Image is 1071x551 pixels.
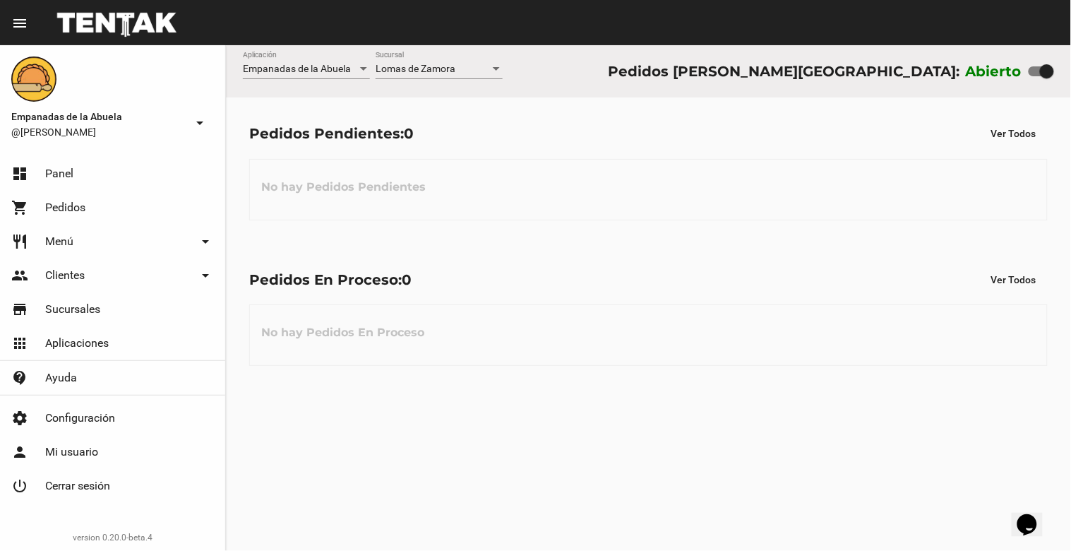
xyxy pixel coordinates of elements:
[980,121,1048,146] button: Ver Todos
[250,166,437,208] h3: No hay Pedidos Pendientes
[11,335,28,352] mat-icon: apps
[11,267,28,284] mat-icon: people
[191,114,208,131] mat-icon: arrow_drop_down
[11,369,28,386] mat-icon: contact_support
[991,274,1036,285] span: Ver Todos
[45,336,109,350] span: Aplicaciones
[45,302,100,316] span: Sucursales
[45,268,85,283] span: Clientes
[11,444,28,461] mat-icon: person
[11,15,28,32] mat-icon: menu
[11,233,28,250] mat-icon: restaurant
[11,531,214,545] div: version 0.20.0-beta.4
[197,233,214,250] mat-icon: arrow_drop_down
[11,57,56,102] img: f0136945-ed32-4f7c-91e3-a375bc4bb2c5.png
[45,371,77,385] span: Ayuda
[11,301,28,318] mat-icon: store
[11,165,28,182] mat-icon: dashboard
[45,235,73,249] span: Menú
[11,410,28,427] mat-icon: settings
[980,267,1048,292] button: Ver Todos
[249,268,412,291] div: Pedidos En Proceso:
[376,63,455,74] span: Lomas de Zamora
[45,479,110,493] span: Cerrar sesión
[966,60,1022,83] label: Abierto
[243,63,351,74] span: Empanadas de la Abuela
[45,411,115,425] span: Configuración
[11,478,28,494] mat-icon: power_settings_new
[404,125,414,142] span: 0
[249,122,414,145] div: Pedidos Pendientes:
[45,167,73,181] span: Panel
[608,60,959,83] div: Pedidos [PERSON_NAME][GEOGRAPHIC_DATA]:
[1012,494,1057,537] iframe: chat widget
[11,108,186,125] span: Empanadas de la Abuela
[402,271,412,288] span: 0
[11,199,28,216] mat-icon: shopping_cart
[45,201,85,215] span: Pedidos
[45,445,98,459] span: Mi usuario
[197,267,214,284] mat-icon: arrow_drop_down
[11,125,186,139] span: @[PERSON_NAME]
[250,312,436,354] h3: No hay Pedidos En Proceso
[991,128,1036,139] span: Ver Todos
